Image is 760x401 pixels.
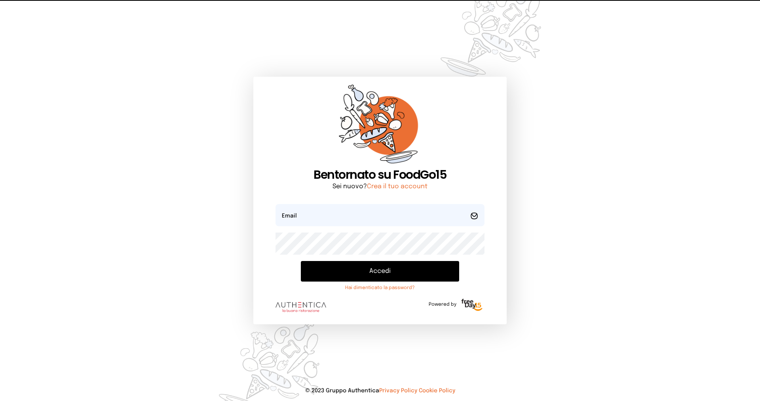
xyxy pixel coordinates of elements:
[429,301,456,308] span: Powered by
[301,261,459,282] button: Accedi
[13,387,747,395] p: © 2023 Gruppo Authentica
[275,302,326,312] img: logo.8f33a47.png
[301,285,459,291] a: Hai dimenticato la password?
[419,388,455,393] a: Cookie Policy
[339,85,421,168] img: sticker-orange.65babaf.png
[275,168,484,182] h1: Bentornato su FoodGo15
[379,388,417,393] a: Privacy Policy
[275,182,484,191] p: Sei nuovo?
[367,183,427,190] a: Crea il tuo account
[460,297,484,313] img: logo-freeday.3e08031.png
